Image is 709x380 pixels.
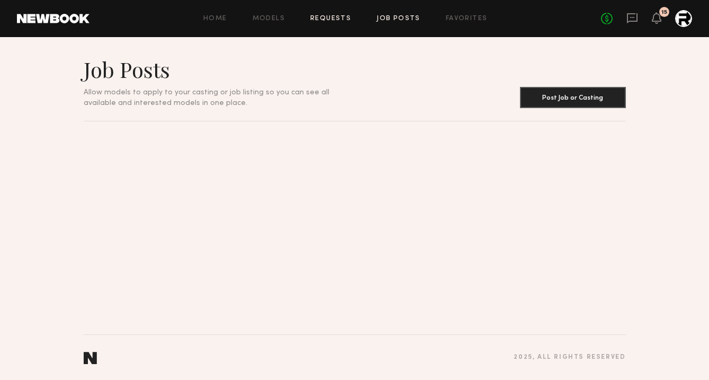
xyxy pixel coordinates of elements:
span: Allow models to apply to your casting or job listing so you can see all available and interested ... [84,89,329,107]
a: Job Posts [376,15,420,22]
a: Favorites [446,15,488,22]
button: Post Job or Casting [520,87,626,108]
a: Home [203,15,227,22]
div: 2025 , all rights reserved [514,354,625,361]
a: Requests [310,15,351,22]
h1: Job Posts [84,56,355,83]
a: Models [253,15,285,22]
div: 15 [661,10,667,15]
